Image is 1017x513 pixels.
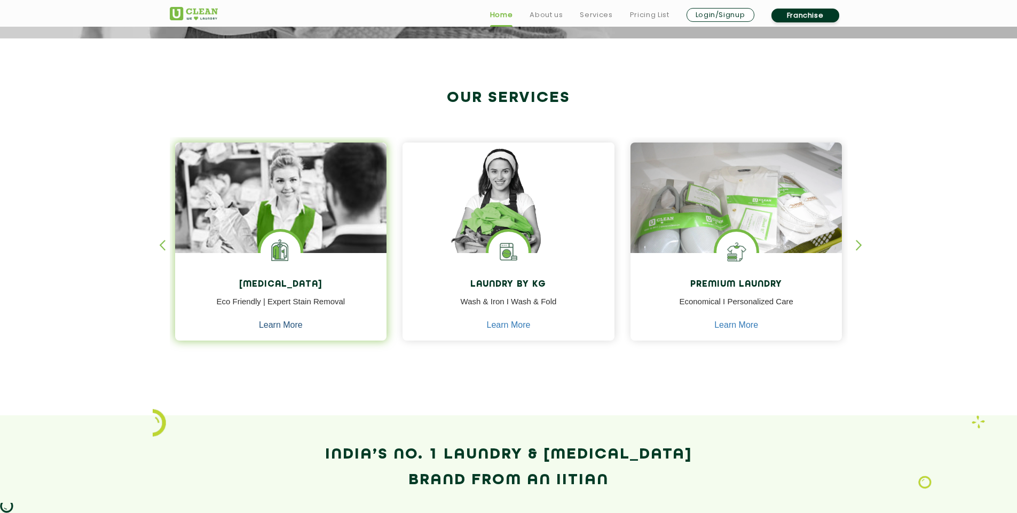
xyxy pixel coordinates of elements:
a: Learn More [487,320,531,330]
img: icon_2.png [153,409,166,437]
img: Drycleaners near me [175,143,387,313]
h4: Laundry by Kg [411,280,606,290]
p: Eco Friendly | Expert Stain Removal [183,296,379,320]
h4: Premium Laundry [638,280,834,290]
a: Franchise [771,9,839,22]
img: Laundry wash and iron [972,415,985,429]
img: Shoes Cleaning [716,232,756,272]
p: Wash & Iron I Wash & Fold [411,296,606,320]
img: UClean Laundry and Dry Cleaning [170,7,218,20]
img: laundry done shoes and clothes [630,143,842,283]
a: Learn More [714,320,758,330]
img: a girl with laundry basket [403,143,614,283]
h2: India’s No. 1 Laundry & [MEDICAL_DATA] Brand from an IITian [170,442,848,493]
a: Learn More [259,320,303,330]
p: Economical I Personalized Care [638,296,834,320]
a: Pricing List [630,9,669,21]
img: Laundry Services near me [261,232,301,272]
h2: Our Services [170,89,848,107]
a: Services [580,9,612,21]
a: About us [530,9,563,21]
img: Laundry [918,476,932,490]
img: laundry washing machine [488,232,529,272]
h4: [MEDICAL_DATA] [183,280,379,290]
a: Home [490,9,513,21]
a: Login/Signup [687,8,754,22]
